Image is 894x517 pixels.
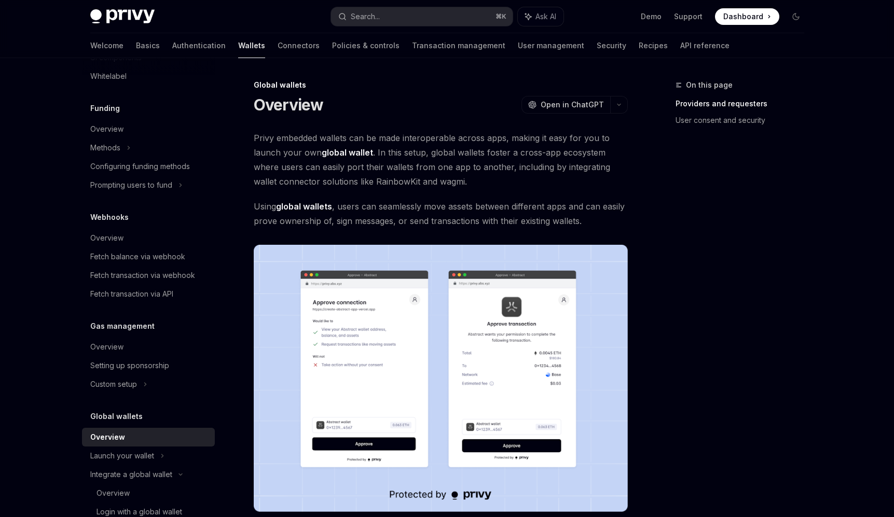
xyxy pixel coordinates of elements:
div: Global wallets [254,80,628,90]
a: User consent and security [676,112,813,129]
a: Overview [82,229,215,247]
div: Launch your wallet [90,450,154,462]
a: User management [518,33,584,58]
div: Fetch balance via webhook [90,250,185,263]
a: Demo [641,11,662,22]
a: Fetch balance via webhook [82,247,215,266]
span: Ask AI [535,11,556,22]
img: images/Crossapp.png [254,245,628,512]
a: Overview [82,484,215,502]
a: Security [597,33,626,58]
div: Fetch transaction via API [90,288,173,300]
div: Whitelabel [90,70,127,82]
a: Connectors [278,33,320,58]
a: Fetch transaction via webhook [82,266,215,285]
a: Fetch transaction via API [82,285,215,303]
a: Overview [82,120,215,138]
span: Open in ChatGPT [541,100,604,110]
button: Open in ChatGPT [521,96,610,114]
a: Configuring funding methods [82,157,215,176]
div: Overview [90,232,123,244]
span: On this page [686,79,733,91]
a: API reference [680,33,730,58]
h5: Webhooks [90,211,129,223]
div: Configuring funding methods [90,160,190,173]
a: Dashboard [715,8,779,25]
div: Custom setup [90,378,137,390]
h1: Overview [254,95,324,114]
a: Basics [136,33,160,58]
h5: Funding [90,102,120,115]
a: Recipes [639,33,668,58]
a: Transaction management [412,33,505,58]
a: Authentication [172,33,226,58]
div: Search... [351,10,380,23]
div: Overview [90,123,123,135]
div: Overview [90,341,123,353]
h5: Global wallets [90,410,143,423]
div: Prompting users to fund [90,179,172,191]
div: Setting up sponsorship [90,359,169,372]
button: Ask AI [518,7,563,26]
span: Dashboard [723,11,763,22]
span: ⌘ K [496,12,506,21]
strong: global wallets [276,201,332,212]
button: Toggle dark mode [788,8,804,25]
a: Whitelabel [82,67,215,86]
div: Integrate a global wallet [90,468,172,481]
h5: Gas management [90,320,155,332]
div: Methods [90,142,120,154]
a: Overview [82,428,215,446]
a: Support [674,11,703,22]
button: Search...⌘K [331,7,513,26]
div: Overview [97,487,130,499]
a: Welcome [90,33,123,58]
div: Overview [90,431,125,443]
strong: global wallet [322,147,373,158]
img: dark logo [90,9,155,24]
a: Wallets [238,33,265,58]
span: Using , users can seamlessly move assets between different apps and can easily prove ownership of... [254,199,628,228]
a: Overview [82,338,215,356]
a: Providers and requesters [676,95,813,112]
span: Privy embedded wallets can be made interoperable across apps, making it easy for you to launch yo... [254,131,628,189]
a: Setting up sponsorship [82,356,215,375]
a: Policies & controls [332,33,400,58]
div: Fetch transaction via webhook [90,269,195,282]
